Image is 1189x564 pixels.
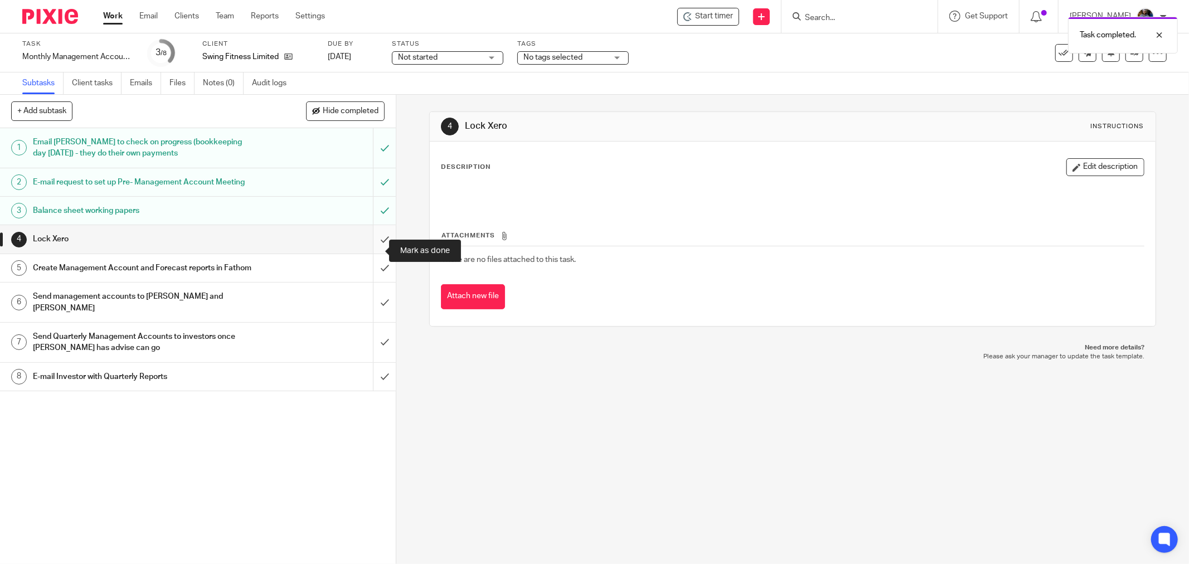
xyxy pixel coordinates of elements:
h1: Send Quarterly Management Accounts to investors once [PERSON_NAME] has advise can go [33,328,253,357]
div: 7 [11,334,27,350]
a: Settings [295,11,325,22]
div: 8 [11,369,27,385]
label: Status [392,40,503,48]
a: Work [103,11,123,22]
div: Instructions [1091,122,1144,131]
div: 3 [156,46,167,59]
h1: Lock Xero [33,231,253,247]
a: Clients [174,11,199,22]
div: 3 [11,203,27,218]
label: Task [22,40,134,48]
h1: Create Management Account and Forecast reports in Fathom [33,260,253,276]
h1: Send management accounts to [PERSON_NAME] and [PERSON_NAME] [33,288,253,317]
small: /8 [161,50,167,56]
label: Due by [328,40,378,48]
a: Email [139,11,158,22]
a: Client tasks [72,72,122,94]
a: Files [169,72,195,94]
img: Jaskaran%20Singh.jpeg [1137,8,1154,26]
a: Notes (0) [203,72,244,94]
button: Edit description [1066,158,1144,176]
label: Tags [517,40,629,48]
h1: E-mail request to set up Pre- Management Account Meeting [33,174,253,191]
div: 4 [11,232,27,247]
div: 5 [11,260,27,276]
a: Team [216,11,234,22]
button: Hide completed [306,101,385,120]
h1: Balance sheet working papers [33,202,253,219]
a: Reports [251,11,279,22]
img: Pixie [22,9,78,24]
p: Description [441,163,491,172]
div: 4 [441,118,459,135]
a: Emails [130,72,161,94]
label: Client [202,40,314,48]
span: [DATE] [328,53,351,61]
div: 2 [11,174,27,190]
div: Monthly Management Accounts - Swing Fitness [22,51,134,62]
button: + Add subtask [11,101,72,120]
button: Attach new file [441,284,505,309]
span: Not started [398,54,438,61]
p: Task completed. [1080,30,1136,41]
p: Please ask your manager to update the task template. [440,352,1145,361]
div: 6 [11,295,27,310]
h1: E-mail Investor with Quarterly Reports [33,368,253,385]
div: Swing Fitness Limited - Monthly Management Accounts - Swing Fitness [677,8,739,26]
a: Subtasks [22,72,64,94]
p: Need more details? [440,343,1145,352]
h1: Lock Xero [465,120,817,132]
h1: Email [PERSON_NAME] to check on progress (bookkeeping day [DATE]) - they do their own payments [33,134,253,162]
span: Hide completed [323,107,378,116]
span: There are no files attached to this task. [441,256,576,264]
span: Attachments [441,232,495,239]
a: Audit logs [252,72,295,94]
p: Swing Fitness Limited [202,51,279,62]
div: 1 [11,140,27,155]
span: No tags selected [523,54,583,61]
